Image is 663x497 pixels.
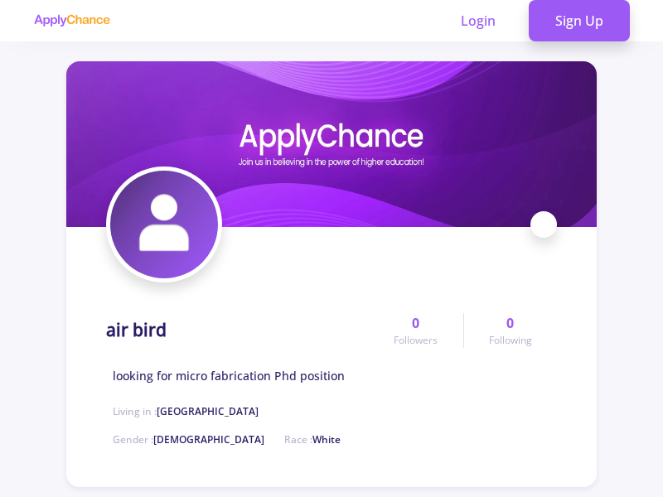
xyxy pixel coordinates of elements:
span: looking for micro fabrication Phd position [113,367,345,384]
span: 0 [506,313,514,333]
h1: air bird [106,320,167,340]
span: Following [489,333,532,348]
img: applychance logo text only [33,14,110,27]
span: Living in : [113,404,259,418]
span: [DEMOGRAPHIC_DATA] [153,432,264,446]
span: Followers [394,333,438,348]
span: Gender : [113,432,264,446]
span: 0 [412,313,419,333]
span: [GEOGRAPHIC_DATA] [157,404,259,418]
img: air birdavatar [110,171,218,278]
a: 0Followers [369,313,462,348]
span: Race : [284,432,341,446]
img: air birdcover image [66,61,597,227]
a: 0Following [463,313,557,348]
span: White [312,432,341,446]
